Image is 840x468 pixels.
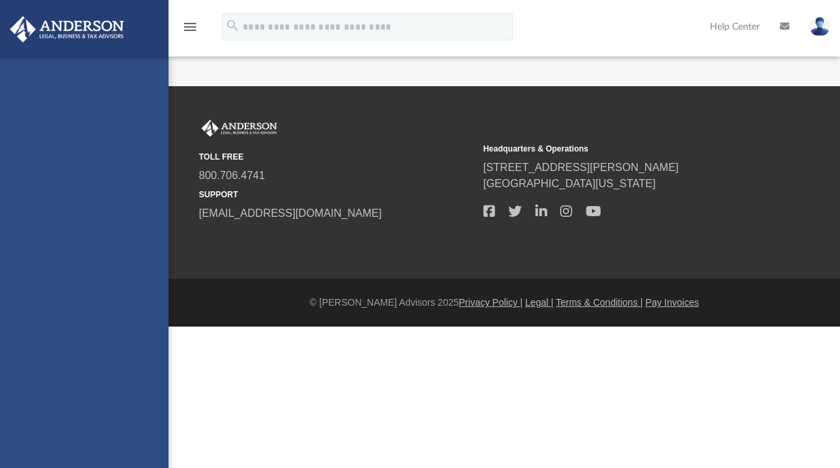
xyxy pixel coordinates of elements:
a: [GEOGRAPHIC_DATA][US_STATE] [483,178,656,189]
small: Headquarters & Operations [483,143,758,155]
img: User Pic [810,17,830,36]
img: Anderson Advisors Platinum Portal [199,120,280,137]
a: Privacy Policy | [459,297,523,308]
i: search [225,18,240,33]
a: menu [182,26,198,35]
small: SUPPORT [199,189,474,201]
a: [EMAIL_ADDRESS][DOMAIN_NAME] [199,207,382,219]
a: [STREET_ADDRESS][PERSON_NAME] [483,162,679,173]
a: 800.706.4741 [199,170,265,181]
a: Terms & Conditions | [556,297,643,308]
small: TOLL FREE [199,151,474,163]
i: menu [182,19,198,35]
a: Legal | [525,297,553,308]
img: Anderson Advisors Platinum Portal [6,16,128,42]
div: © [PERSON_NAME] Advisors 2025 [169,296,840,310]
a: Pay Invoices [645,297,698,308]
